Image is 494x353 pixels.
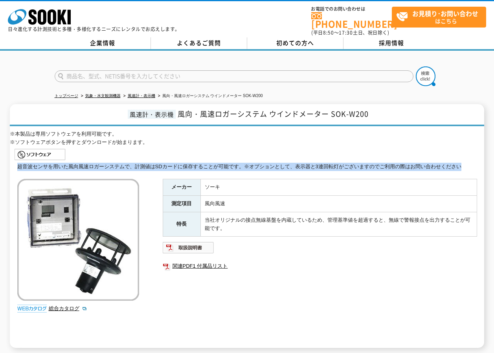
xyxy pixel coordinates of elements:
span: 17:30 [339,29,353,36]
span: 風向・風速ロガーシステム ウインドメーター SOK-W200 [178,108,369,119]
th: 特長 [163,212,200,237]
th: メーカー [163,179,200,196]
p: ※ソフトウェアボタンを押すとダウンロードが始まります。 [10,138,484,147]
img: 風向・風速ロガーシステム ウインドメーター SOK-W200 [17,179,139,301]
a: 総合カタログ [49,305,87,311]
img: 取扱説明書 [163,241,214,254]
a: [PHONE_NUMBER] [311,12,392,28]
td: ソーキ [200,179,477,196]
p: 日々進化する計測技術と多種・多様化するニーズにレンタルでお応えします。 [8,27,180,31]
span: はこちら [396,7,486,27]
td: 風向風速 [200,196,477,212]
a: 企業情報 [55,37,151,49]
span: 8:50 [323,29,334,36]
img: sidemenu_btn_software_pc.gif [15,148,66,161]
th: 測定項目 [163,196,200,212]
a: トップページ [55,94,78,98]
span: (平日 ～ 土日、祝日除く) [311,29,389,36]
span: 初めての方へ [276,39,314,47]
a: 気象・水文観測機器 [85,94,121,98]
img: btn_search.png [416,66,435,86]
p: ※本製品は専用ソフトウェアを利用可能です。 [10,130,484,138]
td: 当社オリジナルの接点無線基盤を内蔵しているため、管理基準値を超過すると、無線で警報接点を出力することが可能です。 [200,212,477,237]
a: 採用情報 [343,37,440,49]
img: webカタログ [17,305,47,313]
a: 初めての方へ [247,37,343,49]
li: 風向・風速ロガーシステム ウインドメーター SOK-W200 [156,92,263,100]
span: お電話でのお問い合わせは [311,7,392,11]
a: 風速計・表示機 [128,94,155,98]
strong: お見積り･お問い合わせ [412,9,478,18]
a: 取扱説明書 [163,247,214,253]
a: よくあるご質問 [151,37,247,49]
span: 風速計・表示機 [128,110,176,119]
a: お見積り･お問い合わせはこちら [392,7,486,28]
div: 超音波センサを用いた風向風速ロガーシステムで、計測値はSDカードに保存することが可能です。※オプションとして、表示器と3連回転灯がございますのでご利用の際はお問い合わせください [17,163,477,171]
a: 関連PDF1 付属品リスト [163,261,477,271]
input: 商品名、型式、NETIS番号を入力してください [55,70,413,82]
